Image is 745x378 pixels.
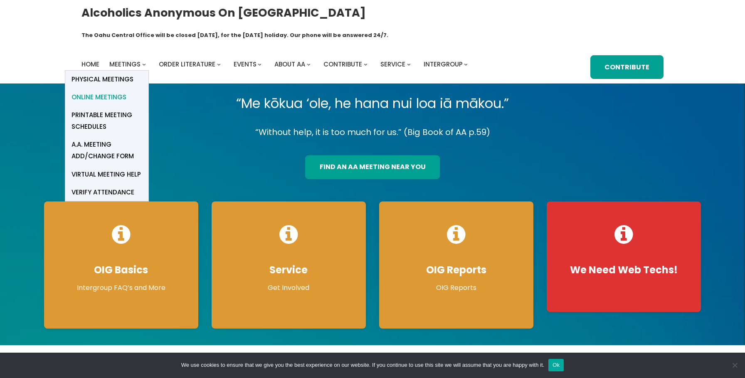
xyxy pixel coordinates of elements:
[464,62,468,66] button: Intergroup submenu
[72,139,142,162] span: A.A. Meeting Add/Change Form
[159,60,215,69] span: Order Literature
[387,264,525,276] h4: OIG Reports
[380,59,405,70] a: Service
[65,165,148,183] a: Virtual Meeting Help
[72,91,126,103] span: Online Meetings
[52,264,190,276] h4: OIG Basics
[109,60,141,69] span: Meetings
[364,62,368,66] button: Contribute submenu
[72,109,142,133] span: Printable Meeting Schedules
[234,60,257,69] span: Events
[548,359,564,371] button: Ok
[323,59,362,70] a: Contribute
[234,59,257,70] a: Events
[181,361,544,369] span: We use cookies to ensure that we give you the best experience on our website. If you continue to ...
[220,283,358,293] p: Get Involved
[305,155,439,179] a: find an aa meeting near you
[72,169,141,180] span: Virtual Meeting Help
[387,283,525,293] p: OIG Reports
[274,59,305,70] a: About AA
[81,31,388,39] h1: The Oahu Central Office will be closed [DATE], for the [DATE] holiday. Our phone will be answered...
[72,187,134,198] span: verify attendance
[307,62,311,66] button: About AA submenu
[323,60,362,69] span: Contribute
[142,62,146,66] button: Meetings submenu
[407,62,411,66] button: Service submenu
[590,55,664,79] a: Contribute
[424,60,463,69] span: Intergroup
[81,59,99,70] a: Home
[274,60,305,69] span: About AA
[65,106,148,136] a: Printable Meeting Schedules
[65,136,148,165] a: A.A. Meeting Add/Change Form
[220,264,358,276] h4: Service
[37,92,708,115] p: “Me kōkua ‘ole, he hana nui loa iā mākou.”
[37,125,708,140] p: “Without help, it is too much for us.” (Big Book of AA p.59)
[424,59,463,70] a: Intergroup
[81,3,366,22] a: Alcoholics Anonymous on [GEOGRAPHIC_DATA]
[65,71,148,88] a: Physical Meetings
[81,60,99,69] span: Home
[555,264,693,276] h4: We Need Web Techs!
[65,88,148,106] a: Online Meetings
[217,62,221,66] button: Order Literature submenu
[52,283,190,293] p: Intergroup FAQ’s and More
[730,361,739,369] span: No
[72,74,133,85] span: Physical Meetings
[258,62,261,66] button: Events submenu
[65,183,148,201] a: verify attendance
[380,60,405,69] span: Service
[109,59,141,70] a: Meetings
[81,59,471,70] nav: Intergroup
